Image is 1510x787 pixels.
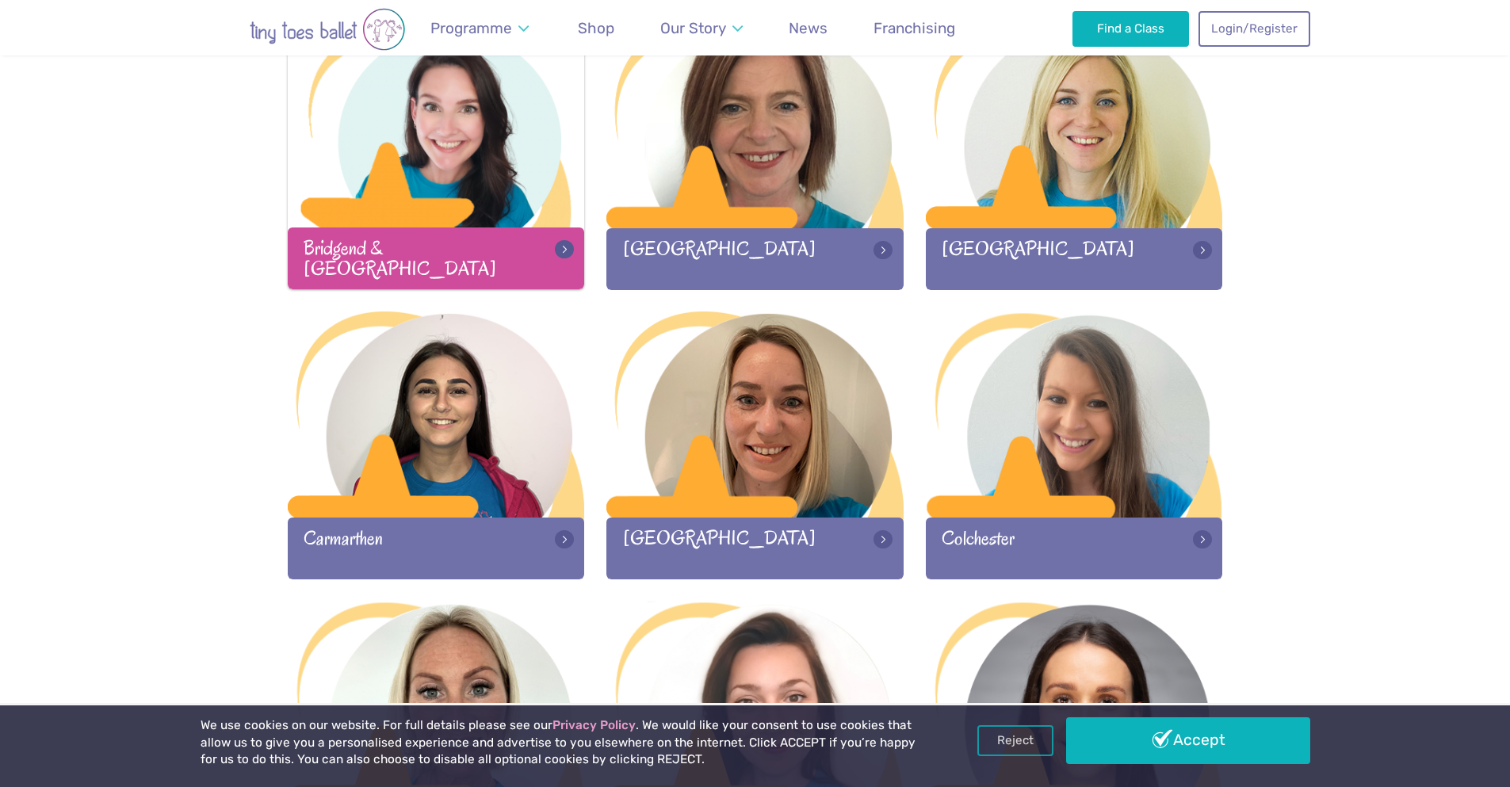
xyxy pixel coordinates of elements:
a: Find a Class [1072,11,1189,46]
div: [GEOGRAPHIC_DATA] [926,228,1223,289]
div: Colchester [926,518,1223,579]
a: [GEOGRAPHIC_DATA] [606,22,904,289]
p: We use cookies on our website. For full details please see our . We would like your consent to us... [201,717,922,769]
a: [GEOGRAPHIC_DATA] [926,22,1223,289]
a: Franchising [866,10,963,47]
span: Franchising [874,19,955,37]
span: Shop [578,19,614,37]
a: Accept [1066,717,1310,763]
img: tiny toes ballet [201,8,454,51]
a: Reject [977,725,1053,755]
a: Our Story [652,10,750,47]
a: Carmarthen [288,311,585,579]
span: News [789,19,828,37]
div: Carmarthen [288,518,585,579]
div: [GEOGRAPHIC_DATA] [606,518,904,579]
a: News [782,10,835,47]
span: Programme [430,19,512,37]
a: Bridgend & [GEOGRAPHIC_DATA] [288,21,585,288]
span: Our Story [660,19,726,37]
div: Bridgend & [GEOGRAPHIC_DATA] [288,227,585,288]
a: Login/Register [1198,11,1309,46]
div: [GEOGRAPHIC_DATA] [606,228,904,289]
a: Privacy Policy [552,718,636,732]
a: Programme [423,10,537,47]
a: Colchester [926,311,1223,579]
a: Shop [571,10,622,47]
a: [GEOGRAPHIC_DATA] [606,311,904,579]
